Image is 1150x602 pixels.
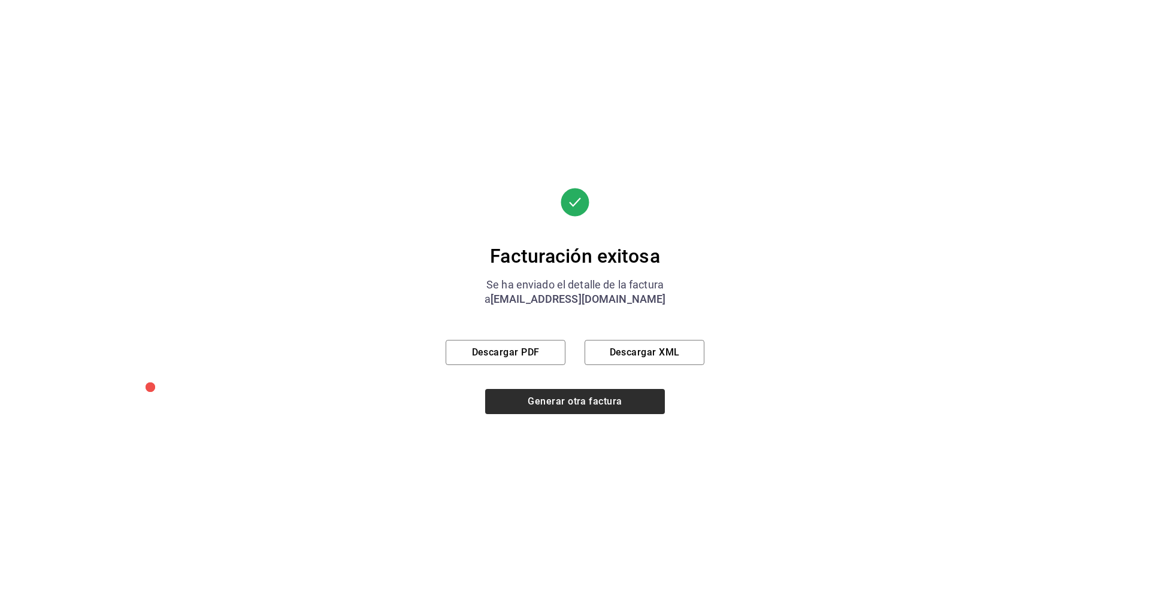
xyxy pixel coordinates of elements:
[446,278,704,292] div: Se ha enviado el detalle de la factura
[585,340,704,365] button: Descargar XML
[491,293,666,305] span: [EMAIL_ADDRESS][DOMAIN_NAME]
[485,389,665,414] button: Generar otra factura
[446,340,565,365] button: Descargar PDF
[446,244,704,268] div: Facturación exitosa
[446,292,704,306] div: a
